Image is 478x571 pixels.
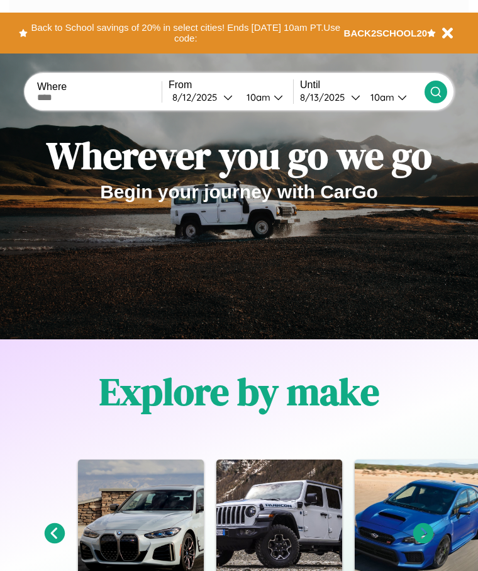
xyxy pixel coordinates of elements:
h1: Explore by make [99,366,379,417]
button: 8/12/2025 [169,91,236,104]
div: 8 / 12 / 2025 [172,91,223,103]
label: From [169,79,293,91]
div: 10am [364,91,397,103]
b: BACK2SCHOOL20 [344,28,428,38]
div: 8 / 13 / 2025 [300,91,351,103]
div: 10am [240,91,274,103]
label: Where [37,81,162,93]
button: Back to School savings of 20% in select cities! Ends [DATE] 10am PT.Use code: [28,19,344,47]
button: 10am [236,91,293,104]
label: Until [300,79,425,91]
button: 10am [360,91,425,104]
